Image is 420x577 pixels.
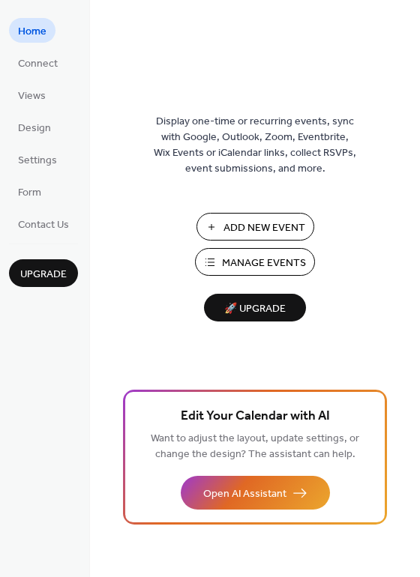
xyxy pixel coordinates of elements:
[9,147,66,172] a: Settings
[223,220,305,236] span: Add New Event
[18,121,51,136] span: Design
[181,476,330,510] button: Open AI Assistant
[18,88,46,104] span: Views
[9,259,78,287] button: Upgrade
[204,294,306,321] button: 🚀 Upgrade
[18,24,46,40] span: Home
[9,115,60,139] a: Design
[9,179,50,204] a: Form
[18,153,57,169] span: Settings
[18,217,69,233] span: Contact Us
[151,429,359,465] span: Want to adjust the layout, update settings, or change the design? The assistant can help.
[195,248,315,276] button: Manage Events
[18,56,58,72] span: Connect
[196,213,314,241] button: Add New Event
[213,299,297,319] span: 🚀 Upgrade
[154,114,356,177] span: Display one-time or recurring events, sync with Google, Outlook, Zoom, Eventbrite, Wix Events or ...
[9,50,67,75] a: Connect
[20,267,67,283] span: Upgrade
[9,18,55,43] a: Home
[181,406,330,427] span: Edit Your Calendar with AI
[18,185,41,201] span: Form
[222,256,306,271] span: Manage Events
[9,82,55,107] a: Views
[203,486,286,502] span: Open AI Assistant
[9,211,78,236] a: Contact Us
